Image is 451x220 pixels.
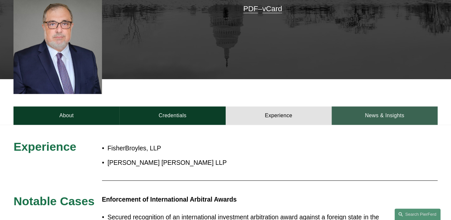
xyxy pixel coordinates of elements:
p: [PERSON_NAME] [PERSON_NAME] LLP [108,157,385,169]
span: Experience [13,140,76,153]
strong: Enforcement of International Arbitral Awards [102,196,237,203]
a: News & Insights [332,106,438,124]
a: vCard [262,5,282,13]
a: Credentials [119,106,225,124]
a: Search this site [394,209,440,220]
p: FisherBroyles, LLP [108,143,385,154]
a: Experience [226,106,332,124]
span: Notable Cases [13,195,94,208]
a: About [13,106,119,124]
a: PDF [243,5,258,13]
